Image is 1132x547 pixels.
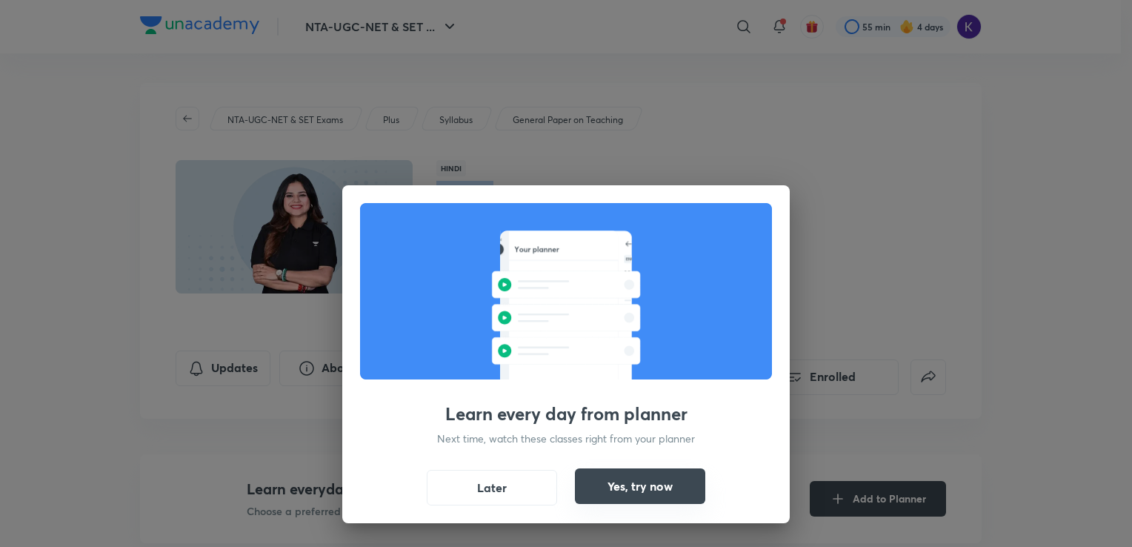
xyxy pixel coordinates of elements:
[575,468,705,504] button: Yes, try now
[502,311,507,314] g: PM
[494,239,501,242] g: JUN
[502,345,507,347] g: PM
[499,269,510,273] g: 5:00
[427,470,557,505] button: Later
[499,302,510,306] g: 5:00
[445,403,687,425] h3: Learn every day from planner
[515,247,559,253] g: Your planner
[502,278,507,280] g: PM
[437,431,695,446] p: Next time, watch these classes right from your planner
[499,336,510,339] g: 5:00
